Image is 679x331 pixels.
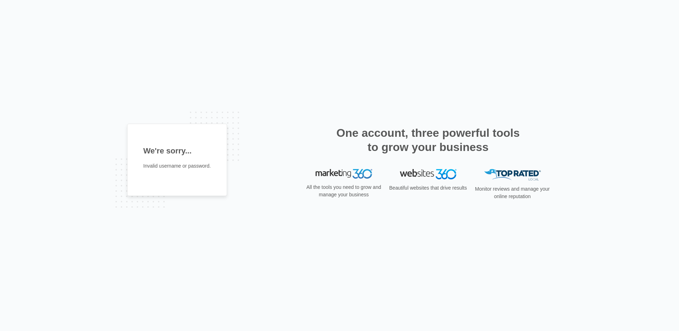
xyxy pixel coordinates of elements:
[484,169,541,181] img: Top Rated Local
[304,184,384,198] p: All the tools you need to grow and manage your business
[473,185,552,200] p: Monitor reviews and manage your online reputation
[400,169,457,179] img: Websites 360
[316,169,372,179] img: Marketing 360
[334,126,522,154] h2: One account, three powerful tools to grow your business
[389,184,468,192] p: Beautiful websites that drive results
[143,145,211,157] h1: We're sorry...
[143,162,211,170] p: Invalid username or password.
